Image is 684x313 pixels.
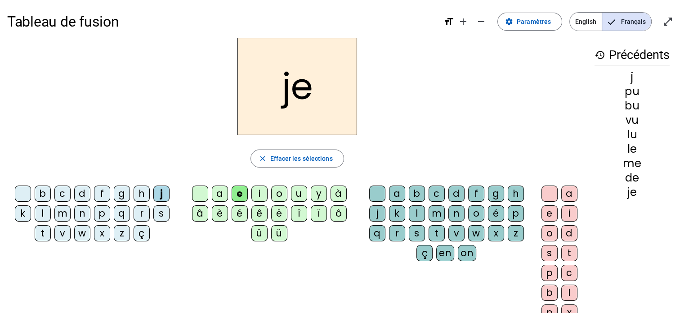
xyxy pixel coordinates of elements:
div: f [468,186,484,202]
span: Effacer les sélections [270,153,332,164]
div: ç [416,245,433,261]
div: v [448,225,465,241]
div: â [192,205,208,222]
div: l [409,205,425,222]
div: o [541,225,558,241]
button: Paramètres [497,13,562,31]
div: o [468,205,484,222]
div: h [508,186,524,202]
div: x [488,225,504,241]
div: o [271,186,287,202]
div: g [114,186,130,202]
div: lu [595,129,670,140]
div: y [311,186,327,202]
div: c [54,186,71,202]
div: pu [595,86,670,97]
div: u [291,186,307,202]
div: î [291,205,307,222]
div: de [595,172,670,183]
div: b [409,186,425,202]
div: r [389,225,405,241]
mat-icon: close [258,154,266,163]
span: Français [602,13,651,31]
div: c [429,186,445,202]
div: s [409,225,425,241]
div: le [595,144,670,154]
div: c [561,265,577,281]
div: g [488,186,504,202]
div: é [488,205,504,222]
div: v [54,225,71,241]
h2: je [237,38,357,135]
div: é [232,205,248,222]
div: m [54,205,71,222]
div: t [561,245,577,261]
div: l [35,205,51,222]
div: t [35,225,51,241]
div: è [212,205,228,222]
div: d [448,186,465,202]
div: on [458,245,476,261]
button: Effacer les sélections [250,150,344,168]
div: p [94,205,110,222]
div: i [251,186,268,202]
div: ç [134,225,150,241]
div: z [508,225,524,241]
div: n [448,205,465,222]
h1: Tableau de fusion [7,7,436,36]
mat-button-toggle-group: Language selection [569,12,652,31]
div: s [153,205,170,222]
div: q [369,225,385,241]
div: d [74,186,90,202]
div: je [595,187,670,198]
button: Entrer en plein écran [659,13,677,31]
div: m [429,205,445,222]
div: j [369,205,385,222]
button: Diminuer la taille de la police [472,13,490,31]
div: z [114,225,130,241]
mat-icon: history [595,50,605,60]
div: bu [595,100,670,111]
div: j [595,72,670,82]
div: r [134,205,150,222]
div: w [74,225,90,241]
div: me [595,158,670,169]
div: k [15,205,31,222]
mat-icon: open_in_full [662,16,673,27]
div: e [232,186,248,202]
mat-icon: add [458,16,469,27]
div: ê [251,205,268,222]
div: h [134,186,150,202]
div: vu [595,115,670,126]
div: ï [311,205,327,222]
div: i [561,205,577,222]
div: k [389,205,405,222]
div: en [436,245,454,261]
button: Augmenter la taille de la police [454,13,472,31]
div: p [508,205,524,222]
div: d [561,225,577,241]
div: ü [271,225,287,241]
div: a [389,186,405,202]
div: û [251,225,268,241]
mat-icon: format_size [443,16,454,27]
div: n [74,205,90,222]
div: x [94,225,110,241]
div: ë [271,205,287,222]
span: English [570,13,602,31]
div: a [561,186,577,202]
div: f [94,186,110,202]
h3: Précédents [595,45,670,65]
div: b [35,186,51,202]
div: t [429,225,445,241]
mat-icon: remove [476,16,487,27]
div: a [212,186,228,202]
div: s [541,245,558,261]
div: l [561,285,577,301]
mat-icon: settings [505,18,513,26]
div: ô [331,205,347,222]
div: à [331,186,347,202]
div: e [541,205,558,222]
div: j [153,186,170,202]
div: p [541,265,558,281]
